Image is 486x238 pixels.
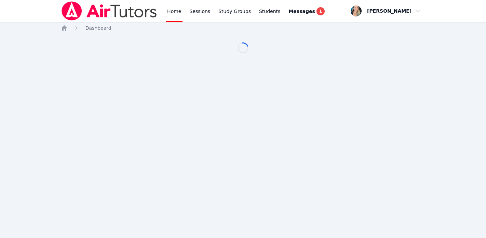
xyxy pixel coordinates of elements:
[288,8,315,15] span: Messages
[316,7,325,15] span: 1
[85,25,111,31] a: Dashboard
[61,1,158,21] img: Air Tutors
[61,25,426,31] nav: Breadcrumb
